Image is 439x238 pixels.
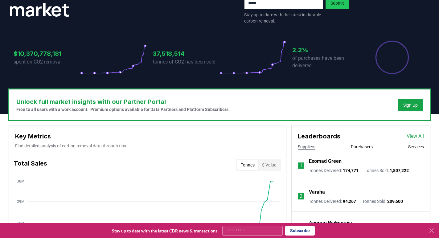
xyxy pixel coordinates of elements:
p: spent on CO2 removal [14,58,80,66]
span: 209,600 [387,199,403,204]
h3: $10,370,778,181 [14,49,80,58]
button: $ Value [258,160,280,170]
span: 1,807,222 [390,168,409,173]
button: Suppliers [298,144,315,150]
a: Varaha [309,188,325,196]
tspan: 29M [17,199,24,204]
p: Find detailed analysis of carbon removal data through time. [15,143,280,149]
h3: Total Sales [14,159,47,171]
a: Sign Up [403,102,418,108]
a: Exomad Green [309,158,342,165]
button: Tonnes [237,160,258,170]
h3: Key Metrics [15,132,280,141]
h3: 2.2% [292,45,359,55]
div: Percentage of sales delivered [375,40,409,75]
p: tonnes of CO2 has been sold [153,58,219,66]
h3: 37,518,514 [153,49,219,58]
p: Tonnes Sold : [362,198,403,204]
a: Aperam BioEnergia [309,219,352,227]
tspan: 38M [17,179,24,183]
button: Services [408,144,424,150]
p: Stay up to date with the latest in durable carbon removal. [244,12,323,24]
p: Tonnes Sold : [365,167,409,174]
h3: Leaderboards [298,132,340,141]
h3: Unlock full market insights with our Partner Portal [16,97,230,106]
p: Tonnes Delivered : [309,167,359,174]
p: Tonnes Delivered : [309,198,356,204]
tspan: 19M [17,221,24,225]
button: Sign Up [398,99,423,111]
p: 2 [300,193,302,200]
p: 1 [300,162,302,169]
button: Purchasers [351,144,373,150]
span: 94,267 [343,199,356,204]
p: of purchases have been delivered [292,55,359,69]
span: 174,771 [343,168,359,173]
a: View All [407,133,424,140]
p: Free to all users with a work account. Premium options available for Data Partners and Platform S... [16,106,230,113]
